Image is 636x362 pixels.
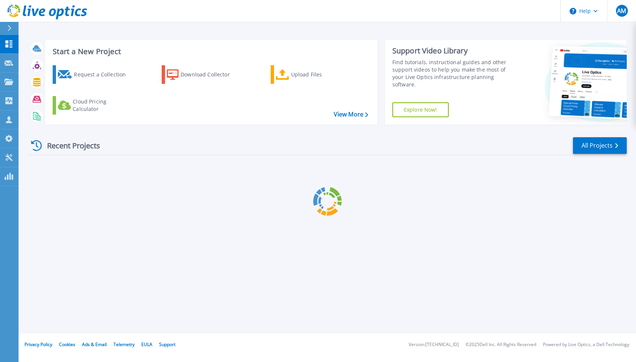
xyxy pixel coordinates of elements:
[53,47,368,56] h3: Start a New Project
[141,341,152,348] a: EULA
[74,67,133,82] div: Request a Collection
[82,341,107,348] a: Ads & Email
[29,136,110,155] div: Recent Projects
[543,342,629,347] li: Powered by Live Optics, a Dell Technology
[24,341,52,348] a: Privacy Policy
[617,8,626,14] span: AM
[59,341,75,348] a: Cookies
[113,341,135,348] a: Telemetry
[291,67,350,82] div: Upload Files
[409,342,459,347] li: Version: [TECHNICAL_ID]
[181,67,240,82] div: Download Collector
[392,59,515,88] div: Find tutorials, instructional guides and other support videos to help you make the most of your L...
[392,102,449,117] a: Explore Now!
[271,65,353,84] a: Upload Files
[334,111,368,118] a: View More
[53,65,135,84] a: Request a Collection
[73,98,132,113] div: Cloud Pricing Calculator
[465,342,536,347] li: © 2025 Dell Inc. All Rights Reserved
[392,46,515,56] div: Support Video Library
[162,65,244,84] a: Download Collector
[159,341,175,348] a: Support
[573,137,627,154] a: All Projects
[53,96,135,115] a: Cloud Pricing Calculator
